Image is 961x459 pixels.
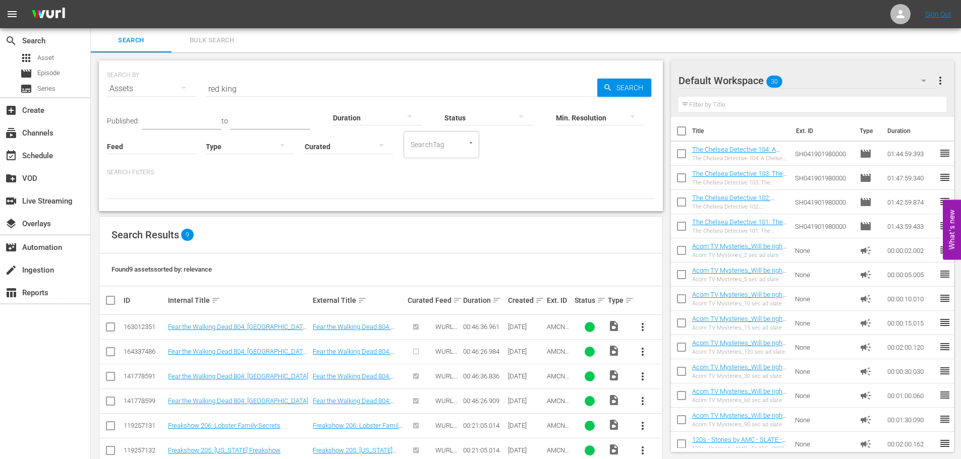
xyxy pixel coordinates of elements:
div: The Chelsea Detective 103: The Gentle Giant [692,179,787,186]
div: [DATE] [508,372,544,380]
td: None [791,432,856,456]
span: reorder [939,437,951,449]
span: Schedule [5,150,17,162]
a: Acorn TV Mysteries_Will be right back 15 S01642206001 FINAL [692,315,786,330]
span: Ad [860,293,872,305]
span: Automation [5,241,17,253]
td: None [791,335,856,359]
span: more_vert [637,420,649,432]
th: Title [692,117,790,145]
span: AMCNVR0000057214 [547,323,569,346]
span: Series [37,84,55,94]
div: ID [124,296,165,304]
a: Freakshow 206: Lobster Family Secrets [313,422,403,437]
td: 00:00:30.030 [883,359,939,383]
span: Episode [860,220,872,232]
span: AMCNVR0000007397 [547,422,569,444]
div: 141778591 [124,372,165,380]
span: reorder [939,389,951,401]
span: reorder [939,220,951,232]
a: Acorn TV Mysteries_Will be right back 02 S01642203001 FINAL [692,242,786,257]
button: more_vert [934,69,946,93]
div: 00:46:26.984 [463,348,504,355]
td: 00:00:05.005 [883,263,939,287]
div: Curated [408,296,432,304]
button: Open [466,138,476,148]
td: 01:47:59.340 [883,166,939,190]
div: Acorn TV Mysteries_15 sec ad slate [692,324,787,331]
span: Search [612,79,651,97]
span: WURL Feed [435,323,458,338]
span: VOD [5,172,17,184]
div: [DATE] [508,397,544,405]
a: Fear the Walking Dead 804: [GEOGRAPHIC_DATA][PERSON_NAME] [168,348,308,363]
span: reorder [939,413,951,425]
span: Search [97,35,165,46]
span: AMCNVR0000057304 [547,348,569,370]
span: sort [625,296,634,305]
td: None [791,311,856,335]
div: 163012351 [124,323,165,331]
a: Fear the Walking Dead 804: [GEOGRAPHIC_DATA] [168,397,308,405]
span: sort [535,296,544,305]
span: Episode [860,196,872,208]
span: reorder [939,195,951,208]
span: more_vert [637,321,649,333]
button: more_vert [631,315,655,339]
span: sort [211,296,220,305]
a: Acorn TV Mysteries_Will be right back 60 S01642208001 FINAL [692,387,786,403]
td: 00:00:15.015 [883,311,939,335]
div: Acorn TV Mysteries_2 sec ad slate [692,252,787,258]
span: reorder [939,341,951,353]
span: reorder [939,292,951,304]
div: Acorn TV Mysteries_5 sec ad slate [692,276,787,283]
span: 30 [766,71,782,92]
span: Ingestion [5,264,17,276]
div: Type [608,294,627,306]
button: more_vert [631,340,655,364]
a: The Chelsea Detective 103: The Gentle Giant (The Chelsea Detective 103: The Gentle Giant (amc_net... [692,170,787,208]
a: Fear the Walking Dead 804: [GEOGRAPHIC_DATA][PERSON_NAME] [168,323,308,338]
div: 00:21:05.014 [463,422,504,429]
span: reorder [939,316,951,329]
div: The Chelsea Detective 102: [PERSON_NAME] [692,204,787,210]
a: Freakshow 206: Lobster Family Secrets [168,422,280,429]
span: Video [608,443,620,455]
span: more_vert [637,370,649,382]
div: External Title [313,294,405,306]
div: 119257131 [124,422,165,429]
span: Ad [860,244,872,256]
span: Ad [860,269,872,281]
a: Acorn TV Mysteries_Will be right back 10 S01642205001 FINAL [692,291,786,306]
span: Ad [860,414,872,426]
span: more_vert [637,395,649,407]
a: Fear the Walking Dead 804: [GEOGRAPHIC_DATA] [313,372,394,387]
button: Open Feedback Widget [943,200,961,259]
span: 9 [181,229,194,241]
span: more_vert [637,346,649,358]
div: Acorn TV Mysteries_90 sec ad slate [692,421,787,428]
th: Ext. ID [790,117,854,145]
a: Acorn TV Mysteries_Will be right back 120 S01642210001 FINAL [692,339,786,354]
a: Acorn TV Mysteries_Will be right back 90 S01642209001 FINAL [692,412,786,427]
span: WURL Feed [435,348,458,363]
td: 00:00:10.010 [883,287,939,311]
span: Bulk Search [178,35,246,46]
img: ans4CAIJ8jUAAAAAAAAAAAAAAAAAAAAAAAAgQb4GAAAAAAAAAAAAAAAAAAAAAAAAJMjXAAAAAAAAAAAAAAAAAAAAAAAAgAT5G... [24,3,73,26]
td: 00:02:00.120 [883,335,939,359]
span: Create [5,104,17,116]
a: Sign Out [925,10,951,18]
span: Ad [860,341,872,353]
div: [DATE] [508,422,544,429]
div: Acorn TV Mysteries_30 sec ad slate [692,373,787,379]
a: 120s - Stories by AMC - SLATE - 2021 [692,436,786,451]
div: Acorn TV Mysteries_120 sec ad slate [692,349,787,355]
span: sort [597,296,606,305]
span: AMCNVR0000060771 [547,372,569,395]
a: Acorn TV Mysteries_Will be right back 30 S01642207001 FINA [692,363,786,378]
span: reorder [939,244,951,256]
div: The Chelsea Detective 104: A Chelsea Education [692,155,787,162]
span: Published: [107,117,139,125]
div: [DATE] [508,446,544,454]
td: 00:02:00.162 [883,432,939,456]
